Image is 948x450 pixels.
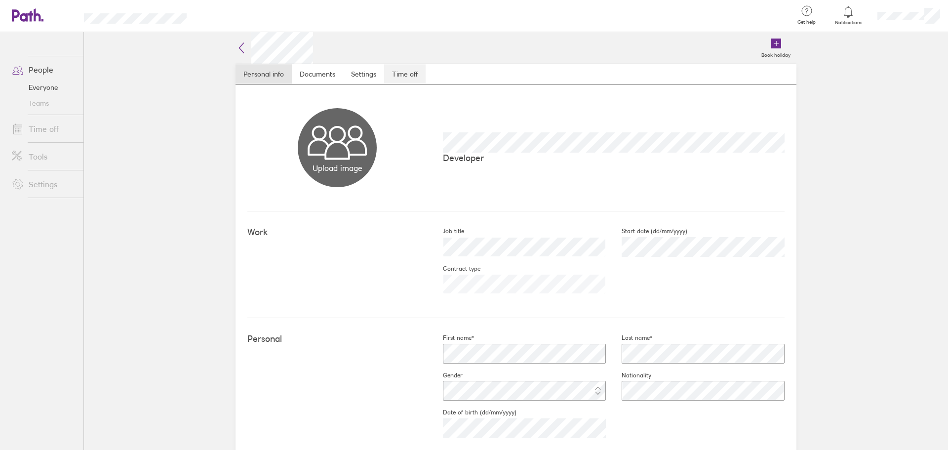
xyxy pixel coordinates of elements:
[832,20,865,26] span: Notifications
[4,147,83,166] a: Tools
[427,371,463,379] label: Gender
[790,19,823,25] span: Get help
[4,119,83,139] a: Time off
[832,5,865,26] a: Notifications
[4,80,83,95] a: Everyone
[247,227,427,238] h4: Work
[236,64,292,84] a: Personal info
[4,95,83,111] a: Teams
[427,409,516,416] label: Date of birth (dd/mm/yyyy)
[247,334,427,344] h4: Personal
[427,227,464,235] label: Job title
[427,265,480,273] label: Contract type
[384,64,426,84] a: Time off
[606,334,652,342] label: Last name*
[292,64,343,84] a: Documents
[4,174,83,194] a: Settings
[606,227,687,235] label: Start date (dd/mm/yyyy)
[4,60,83,80] a: People
[427,334,474,342] label: First name*
[755,49,796,58] label: Book holiday
[343,64,384,84] a: Settings
[443,153,785,163] p: Developer
[606,371,651,379] label: Nationality
[755,32,796,64] a: Book holiday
